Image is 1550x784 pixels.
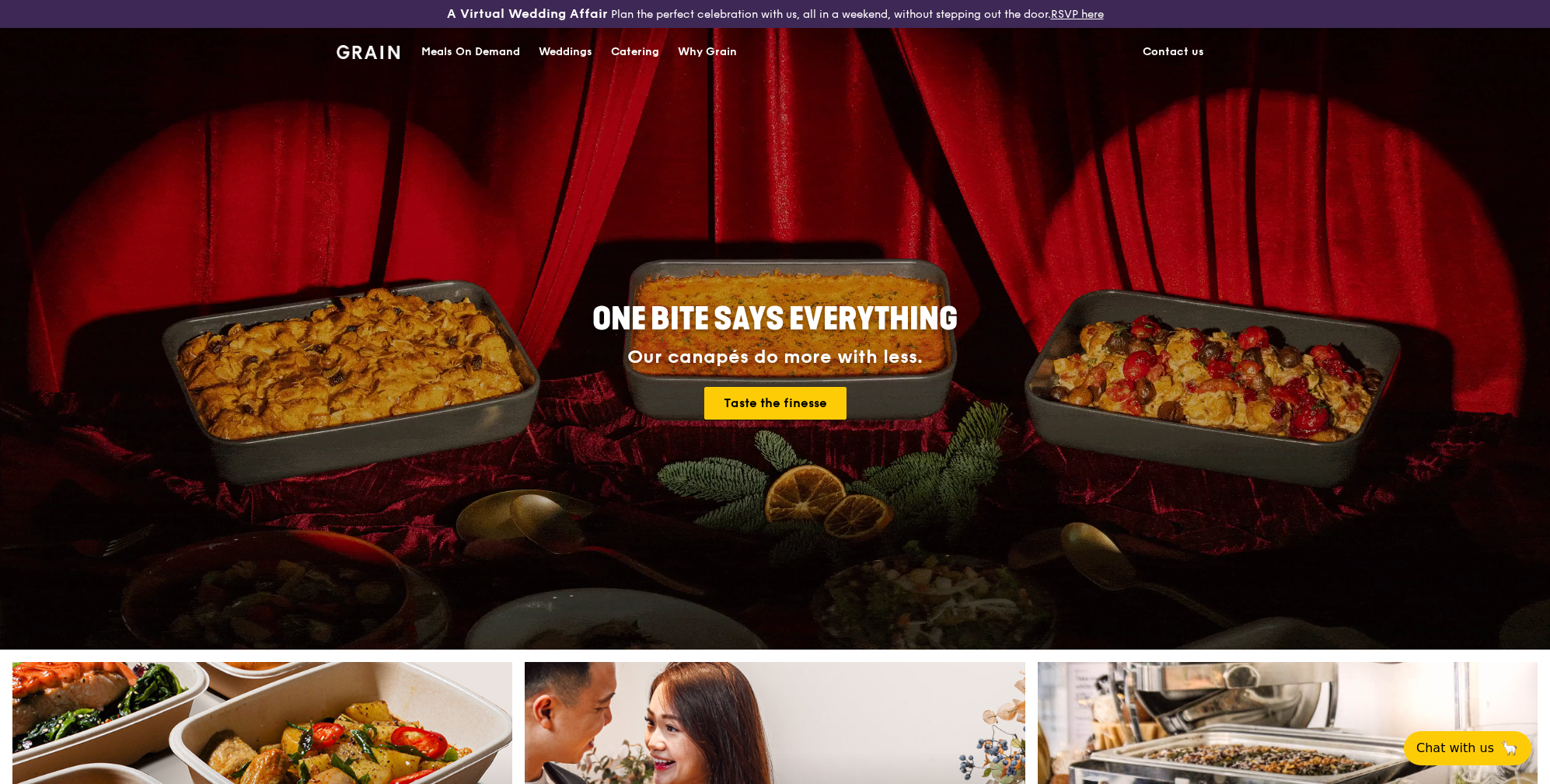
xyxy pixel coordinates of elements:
[1500,739,1519,758] span: 🦙
[529,29,602,75] a: Weddings
[1051,8,1104,21] a: RSVP here
[678,29,737,75] div: Why Grain
[337,45,400,59] img: Grain
[539,29,592,75] div: Weddings
[611,29,659,75] div: Catering
[327,6,1223,22] div: Plan the perfect celebration with us, all in a weekend, without stepping out the door.
[1404,731,1531,765] button: Chat with us🦙
[337,27,400,74] a: GrainGrain
[704,387,847,420] a: Taste the finesse
[1416,739,1494,758] span: Chat with us
[421,29,520,75] div: Meals On Demand
[1133,29,1213,75] a: Contact us
[669,29,746,75] a: Why Grain
[447,6,608,22] h3: A Virtual Wedding Affair
[495,347,1055,368] div: Our canapés do more with less.
[602,29,669,75] a: Catering
[592,301,958,338] span: ONE BITE SAYS EVERYTHING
